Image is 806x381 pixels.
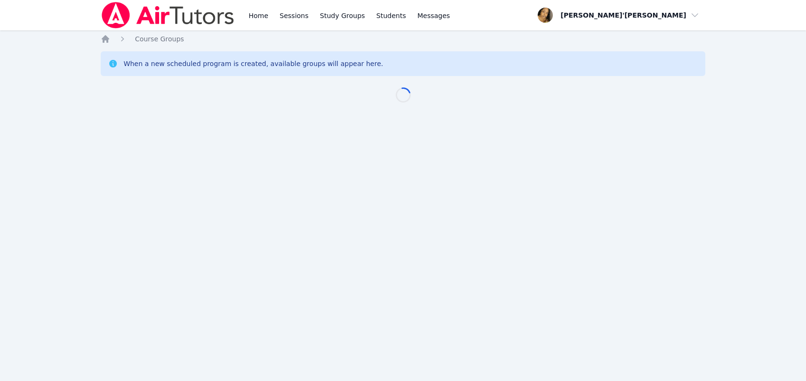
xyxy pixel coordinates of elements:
[123,59,383,68] div: When a new scheduled program is created, available groups will appear here.
[135,35,184,43] span: Course Groups
[135,34,184,44] a: Course Groups
[417,11,450,20] span: Messages
[101,34,705,44] nav: Breadcrumb
[101,2,235,29] img: Air Tutors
